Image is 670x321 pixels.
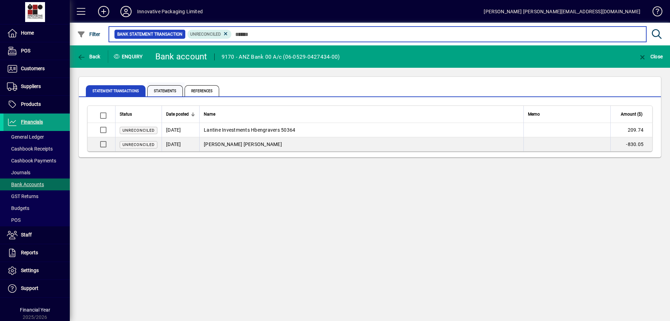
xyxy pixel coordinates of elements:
[117,31,183,38] span: Bank Statement Transaction
[3,226,70,244] a: Staff
[3,202,70,214] a: Budgets
[484,6,640,17] div: [PERSON_NAME] [PERSON_NAME][EMAIL_ADDRESS][DOMAIN_NAME]
[3,178,70,190] a: Bank Accounts
[7,205,29,211] span: Budgets
[75,28,102,41] button: Filter
[3,42,70,60] a: POS
[185,85,219,96] span: References
[7,158,56,163] span: Cashbook Payments
[631,50,670,63] app-page-header-button: Close enquiry
[638,54,663,59] span: Close
[528,110,540,118] span: Memo
[3,214,70,226] a: POS
[3,24,70,42] a: Home
[108,51,150,62] div: Enquiry
[190,32,221,37] span: Unreconciled
[21,101,41,107] span: Products
[3,60,70,78] a: Customers
[3,262,70,279] a: Settings
[7,194,38,199] span: GST Returns
[21,30,34,36] span: Home
[120,110,157,118] div: Status
[21,83,41,89] span: Suppliers
[636,50,664,63] button: Close
[610,123,652,137] td: 209.74
[21,66,45,71] span: Customers
[3,78,70,95] a: Suppliers
[122,143,155,147] span: Unreconciled
[21,232,32,238] span: Staff
[77,54,100,59] span: Back
[187,30,232,39] mat-chip: Reconciliation Status: Unreconciled
[21,285,38,291] span: Support
[610,137,652,151] td: -830.05
[21,48,30,53] span: POS
[621,110,642,118] span: Amount ($)
[7,182,44,187] span: Bank Accounts
[204,110,519,118] div: Name
[166,110,189,118] span: Date posted
[21,268,39,273] span: Settings
[7,217,21,223] span: POS
[528,110,606,118] div: Memo
[166,110,195,118] div: Date posted
[120,110,132,118] span: Status
[7,170,30,175] span: Journals
[155,51,207,62] div: Bank account
[204,127,295,133] span: Lantine Investments Hbengravers 50364
[3,280,70,297] a: Support
[204,110,215,118] span: Name
[615,110,649,118] div: Amount ($)
[147,85,183,96] span: Statements
[70,50,108,63] app-page-header-button: Back
[75,50,102,63] button: Back
[647,1,661,24] a: Knowledge Base
[21,250,38,255] span: Reports
[77,31,100,37] span: Filter
[162,137,199,151] td: [DATE]
[3,96,70,113] a: Products
[7,134,44,140] span: General Ledger
[162,123,199,137] td: [DATE]
[122,128,155,133] span: Unreconciled
[3,244,70,262] a: Reports
[3,167,70,178] a: Journals
[92,5,115,18] button: Add
[86,85,146,96] span: Statement Transactions
[115,5,137,18] button: Profile
[21,119,43,125] span: Financials
[3,155,70,167] a: Cashbook Payments
[3,131,70,143] a: General Ledger
[137,6,203,17] div: Innovative Packaging Limited
[20,307,50,313] span: Financial Year
[3,143,70,155] a: Cashbook Receipts
[204,141,282,147] span: [PERSON_NAME] [PERSON_NAME]
[7,146,53,152] span: Cashbook Receipts
[3,190,70,202] a: GST Returns
[222,51,340,63] div: 9170 - ANZ Bank 00 A/c (06-0529-0427434-00)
